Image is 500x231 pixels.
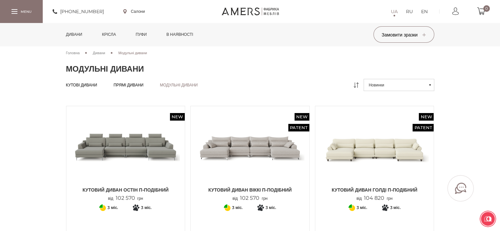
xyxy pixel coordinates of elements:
p: від грн [232,195,268,201]
span: Кутовий диван ГОЛДІ П-подібний [320,187,429,193]
a: Головна [66,50,80,56]
a: EN [421,8,428,15]
span: 3 міс. [390,204,401,212]
button: Замовити зразки [373,26,434,43]
span: 104 820 [362,195,387,201]
a: [PHONE_NUMBER] [53,8,104,15]
span: Замовити зразки [382,32,426,38]
span: New [419,113,434,121]
img: Кутовий диван ВІККІ П-подібний [196,111,304,183]
span: 3 міс. [232,204,243,212]
a: UA [391,8,398,15]
a: Салони [123,9,145,14]
span: 3 міс. [141,204,152,212]
a: Крісла [97,23,121,46]
span: Головна [66,51,80,55]
button: Новинки [364,79,434,91]
span: 3 міс. [266,204,276,212]
span: 0 [483,5,490,12]
span: 3 міс. [357,204,367,212]
a: в наявності [161,23,198,46]
span: Кутовий диван ОСТІН П-подібний [71,187,180,193]
a: Кутові дивани [66,82,97,88]
span: 102 570 [238,195,262,201]
img: Кутовий диван ГОЛДІ П-подібний [320,111,429,183]
a: Прямі дивани [113,82,143,88]
p: від грн [108,195,143,201]
span: Дивани [93,51,105,55]
span: New [295,113,309,121]
p: від грн [356,195,393,201]
span: 3 міс. [107,204,118,212]
a: Дивани [61,23,87,46]
a: New Patent Кутовий диван ВІККІ П-подібний Кутовий диван ВІККІ П-подібний від102 570грн [196,111,304,201]
span: Patent [288,124,309,131]
a: Пуфи [131,23,152,46]
h1: Модульні дивани [66,64,434,74]
a: New Кутовий диван ОСТІН П-подібний Кутовий диван ОСТІН П-подібний Кутовий диван ОСТІН П-подібний ... [71,111,180,201]
span: Patent [413,124,434,131]
span: New [170,113,185,121]
span: 102 570 [113,195,137,201]
a: Дивани [93,50,105,56]
a: RU [406,8,413,15]
span: Кутовий диван ВІККІ П-подібний [196,187,304,193]
a: New Patent Кутовий диван ГОЛДІ П-подібний Кутовий диван ГОЛДІ П-подібний від104 820грн [320,111,429,201]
